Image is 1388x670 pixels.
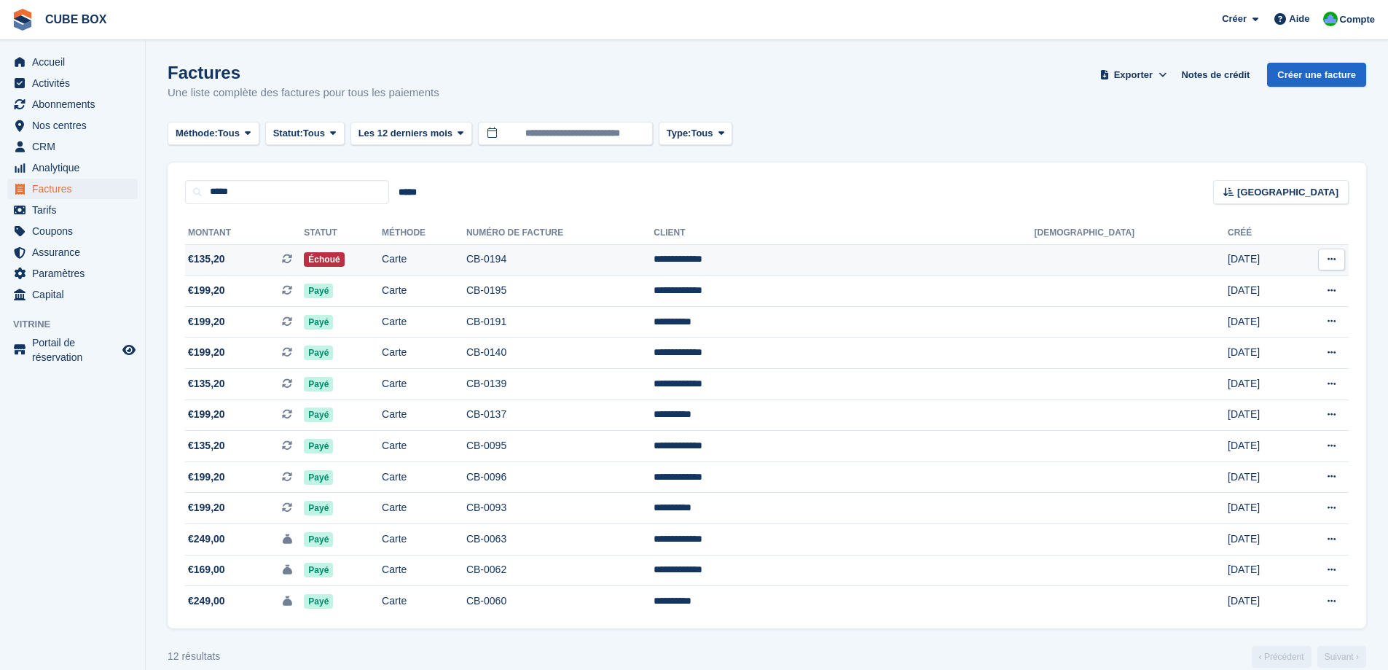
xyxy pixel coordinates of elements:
[304,439,333,453] span: Payé
[7,221,138,241] a: menu
[382,400,466,431] td: Carte
[32,335,119,365] span: Portail de réservation
[654,222,1034,245] th: Client
[7,73,138,93] a: menu
[1228,244,1290,276] td: [DATE]
[188,314,225,330] span: €199,20
[1228,493,1290,524] td: [DATE]
[382,524,466,556] td: Carte
[1035,222,1228,245] th: [DEMOGRAPHIC_DATA]
[304,594,333,609] span: Payé
[304,284,333,298] span: Payé
[12,9,34,31] img: stora-icon-8386f47178a22dfd0bd8f6a31ec36ba5ce8667c1dd55bd0f319d3a0aa187defe.svg
[1228,524,1290,556] td: [DATE]
[32,221,119,241] span: Coupons
[382,555,466,586] td: Carte
[1323,12,1338,26] img: Cube Box
[1252,646,1311,668] a: Précédent
[168,122,259,146] button: Méthode: Tous
[304,501,333,515] span: Payé
[466,431,654,462] td: CB-0095
[358,126,452,141] span: Les 12 derniers mois
[1267,63,1366,87] a: Créer une facture
[1175,63,1255,87] a: Notes de crédit
[382,222,466,245] th: Méthode
[7,335,138,365] a: menu
[466,461,654,493] td: CB-0096
[32,136,119,157] span: CRM
[32,284,119,305] span: Capital
[1228,222,1290,245] th: Créé
[7,52,138,72] a: menu
[1249,646,1369,668] nav: Page
[466,338,654,369] td: CB-0140
[188,376,225,392] span: €135,20
[691,126,713,141] span: Tous
[7,284,138,305] a: menu
[265,122,345,146] button: Statut: Tous
[188,562,225,577] span: €169,00
[13,317,145,332] span: Vitrine
[382,431,466,462] td: Carte
[32,263,119,284] span: Paramètres
[466,222,654,245] th: Numéro de facture
[7,242,138,262] a: menu
[188,593,225,609] span: €249,00
[188,531,225,547] span: €249,00
[1340,12,1375,27] span: Compte
[1228,400,1290,431] td: [DATE]
[188,252,225,267] span: €135,20
[304,408,333,422] span: Payé
[1228,338,1290,369] td: [DATE]
[188,500,225,515] span: €199,20
[168,85,439,101] p: Une liste complète des factures pour tous les paiements
[303,126,325,141] span: Tous
[1222,12,1247,26] span: Créer
[168,63,439,82] h1: Factures
[7,115,138,136] a: menu
[188,470,225,485] span: €199,20
[188,407,225,422] span: €199,20
[659,122,733,146] button: Type: Tous
[1228,276,1290,307] td: [DATE]
[1097,63,1169,87] button: Exporter
[120,341,138,359] a: Boutique d'aperçu
[466,400,654,431] td: CB-0137
[1317,646,1366,668] a: Suivant
[176,126,218,141] span: Méthode:
[304,563,333,577] span: Payé
[1228,555,1290,586] td: [DATE]
[350,122,472,146] button: Les 12 derniers mois
[32,200,119,220] span: Tarifs
[466,276,654,307] td: CB-0195
[1289,12,1309,26] span: Aide
[466,524,654,556] td: CB-0063
[382,338,466,369] td: Carte
[32,52,119,72] span: Accueil
[304,346,333,360] span: Payé
[304,532,333,547] span: Payé
[32,73,119,93] span: Activités
[188,345,225,360] span: €199,20
[382,306,466,338] td: Carte
[466,306,654,338] td: CB-0191
[7,263,138,284] a: menu
[304,377,333,392] span: Payé
[32,94,119,114] span: Abonnements
[1114,68,1153,82] span: Exporter
[466,555,654,586] td: CB-0062
[304,252,344,267] span: Échoué
[382,244,466,276] td: Carte
[7,136,138,157] a: menu
[466,244,654,276] td: CB-0194
[1228,369,1290,400] td: [DATE]
[466,586,654,617] td: CB-0060
[304,222,382,245] th: Statut
[382,369,466,400] td: Carte
[382,493,466,524] td: Carte
[188,283,225,298] span: €199,20
[7,157,138,178] a: menu
[185,222,304,245] th: Montant
[1228,431,1290,462] td: [DATE]
[1237,185,1338,200] span: [GEOGRAPHIC_DATA]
